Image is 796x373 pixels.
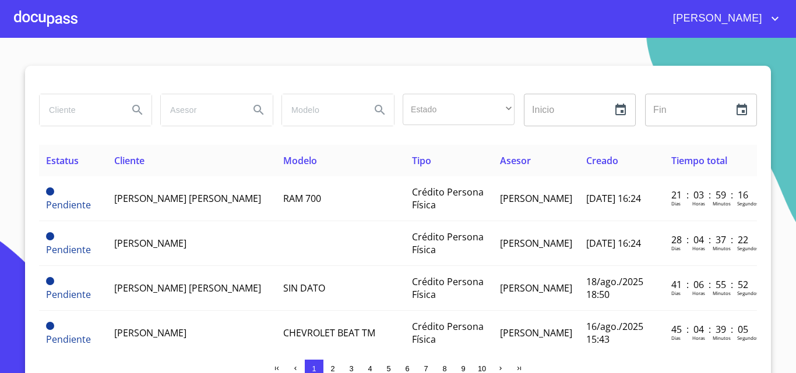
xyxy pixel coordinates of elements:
span: [PERSON_NAME] [500,326,572,339]
span: [PERSON_NAME] [PERSON_NAME] [114,192,261,205]
span: 10 [478,364,486,373]
span: 9 [461,364,465,373]
button: Search [366,96,394,124]
p: Dias [671,245,681,251]
span: [DATE] 16:24 [586,192,641,205]
span: Cliente [114,154,145,167]
span: [PERSON_NAME] [114,326,186,339]
span: [PERSON_NAME] [PERSON_NAME] [114,282,261,294]
p: Horas [692,335,705,341]
span: Creado [586,154,618,167]
span: [PERSON_NAME] [664,9,768,28]
span: 7 [424,364,428,373]
p: Minutos [713,200,731,207]
p: Horas [692,200,705,207]
span: Pendiente [46,277,54,285]
p: Segundos [737,290,759,296]
span: Tipo [412,154,431,167]
span: [PERSON_NAME] [500,282,572,294]
span: SIN DATO [283,282,325,294]
input: search [161,94,240,126]
p: 21 : 03 : 59 : 16 [671,189,750,201]
span: Estatus [46,154,79,167]
p: Horas [692,245,705,251]
span: 8 [442,364,446,373]
span: [DATE] 16:24 [586,237,641,250]
span: Pendiente [46,232,54,240]
span: [PERSON_NAME] [114,237,186,250]
p: Minutos [713,335,731,341]
p: Minutos [713,290,731,296]
span: Tiempo total [671,154,727,167]
span: Crédito Persona Física [412,230,484,256]
span: 4 [368,364,372,373]
span: Crédito Persona Física [412,186,484,211]
button: Search [245,96,273,124]
span: [PERSON_NAME] [500,237,572,250]
span: Pendiente [46,243,91,256]
span: 6 [405,364,409,373]
span: Pendiente [46,322,54,330]
span: 3 [349,364,353,373]
span: Pendiente [46,198,91,211]
span: Modelo [283,154,317,167]
p: Dias [671,200,681,207]
span: 5 [386,364,390,373]
span: 2 [330,364,334,373]
p: Horas [692,290,705,296]
span: 1 [312,364,316,373]
span: [PERSON_NAME] [500,192,572,205]
p: 45 : 04 : 39 : 05 [671,323,750,336]
p: Minutos [713,245,731,251]
span: 16/ago./2025 15:43 [586,320,643,346]
p: 41 : 06 : 55 : 52 [671,278,750,291]
p: Segundos [737,335,759,341]
span: 18/ago./2025 18:50 [586,275,643,301]
div: ​ [403,94,515,125]
span: Pendiente [46,187,54,196]
span: Pendiente [46,333,91,346]
span: RAM 700 [283,192,321,205]
input: search [40,94,119,126]
input: search [282,94,361,126]
span: Crédito Persona Física [412,320,484,346]
p: Segundos [737,245,759,251]
p: 28 : 04 : 37 : 22 [671,233,750,246]
button: Search [124,96,152,124]
span: Crédito Persona Física [412,275,484,301]
p: Dias [671,290,681,296]
span: Pendiente [46,288,91,301]
p: Segundos [737,200,759,207]
p: Dias [671,335,681,341]
span: Asesor [500,154,531,167]
button: account of current user [664,9,782,28]
span: CHEVROLET BEAT TM [283,326,375,339]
